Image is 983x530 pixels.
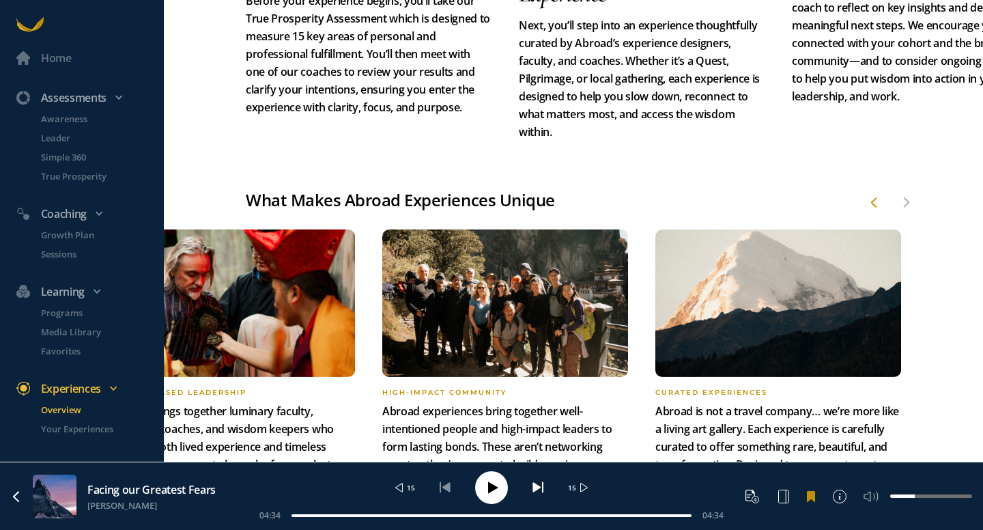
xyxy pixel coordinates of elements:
[519,16,765,141] p: Next, you’ll step into an experience thoughtfully curated by Abroad’s experience designers, facul...
[41,150,161,164] p: Simple 360
[87,499,240,512] div: [PERSON_NAME]
[407,483,415,492] span: 15
[655,402,901,527] p: Abroad is not a travel company… we’re more like a living art gallery. Each experience is carefull...
[25,344,164,358] a: Favorites
[568,483,576,492] span: 15
[8,283,169,301] div: Learning
[25,112,164,126] a: Awareness
[382,229,628,377] img: StaticHighlights3.png
[41,49,72,67] div: Home
[41,344,161,358] p: Favorites
[8,380,169,397] div: Experiences
[25,131,164,145] a: Leader
[25,247,164,261] a: Sessions
[25,150,164,164] a: Simple 360
[8,205,169,223] div: Coaching
[382,402,628,509] p: Abroad experiences bring together well-intentioned people and high-impact leaders to form lasting...
[41,131,161,145] p: Leader
[25,169,164,183] a: True Prosperity
[41,247,161,261] p: Sessions
[25,325,164,339] a: Media Library
[41,422,161,436] p: Your Experiences
[25,228,164,242] a: Growth Plan
[382,388,628,397] h4: High-Impact Community
[25,403,164,417] a: Overview
[109,388,355,397] h4: Wisdom-Based Leadership
[25,422,164,436] a: Your Experiences
[259,510,281,521] span: 04:34
[246,187,901,213] h1: What Makes Abroad Experiences Unique
[8,89,169,107] div: Assessments
[41,228,161,242] p: Growth Plan
[655,229,901,377] img: StaticHighlights4.png
[109,402,355,527] p: Abroad brings together luminary faculty, executive coaches, and wisdom keepers who embody both li...
[41,169,161,183] p: True Prosperity
[25,306,164,320] a: Programs
[655,388,901,397] h4: Curated Experiences
[33,475,76,518] img: 601a2f2a6727c85cda5cf0fc.jpg
[41,403,161,417] p: Overview
[41,112,161,126] p: Awareness
[41,306,161,320] p: Programs
[41,325,161,339] p: Media Library
[702,510,724,521] span: 04:34
[109,229,355,377] img: StaticHighlights2.png
[87,481,240,499] div: Facing our Greatest Fears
